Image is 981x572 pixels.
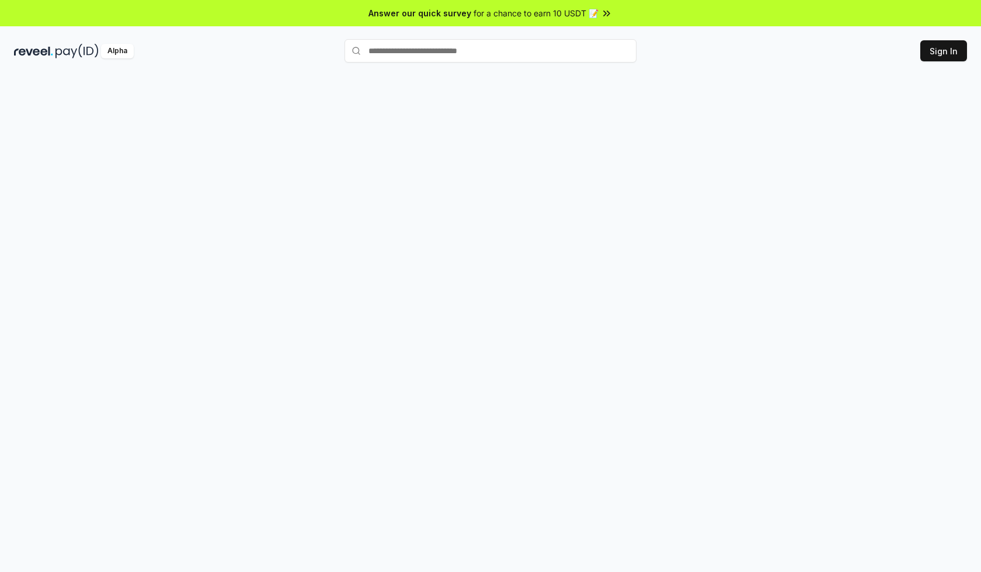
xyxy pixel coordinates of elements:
[55,44,99,58] img: pay_id
[14,44,53,58] img: reveel_dark
[101,44,134,58] div: Alpha
[474,7,599,19] span: for a chance to earn 10 USDT 📝
[920,40,967,61] button: Sign In
[368,7,471,19] span: Answer our quick survey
